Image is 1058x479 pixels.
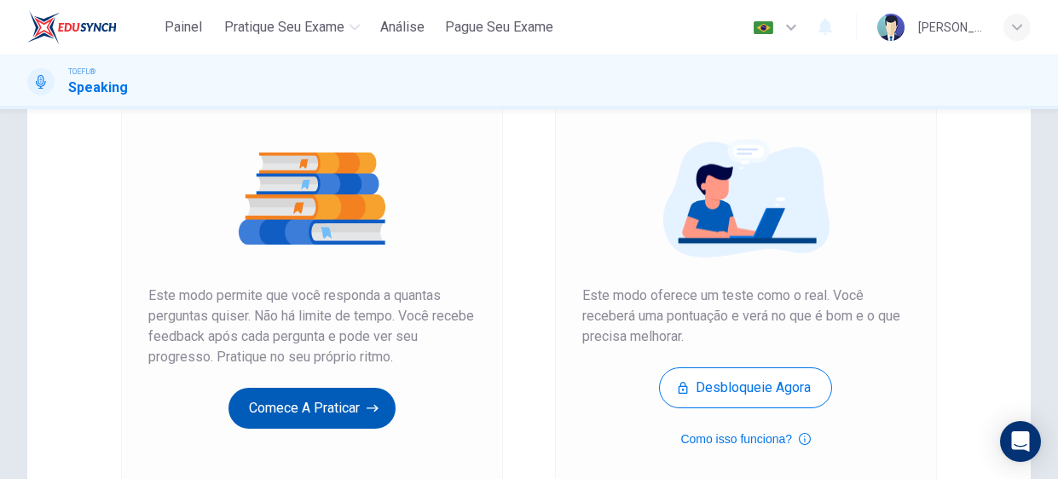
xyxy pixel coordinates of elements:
[224,17,344,38] span: Pratique seu exame
[753,21,774,34] img: pt
[68,78,128,98] h1: Speaking
[438,12,560,43] button: Pague Seu Exame
[373,12,431,43] button: Análise
[228,388,396,429] button: Comece a praticar
[217,12,367,43] button: Pratique seu exame
[445,17,553,38] span: Pague Seu Exame
[582,286,910,347] span: Este modo oferece um teste como o real. Você receberá uma pontuação e verá no que é bom e o que p...
[148,286,476,367] span: Este modo permite que você responda a quantas perguntas quiser. Não há limite de tempo. Você rece...
[165,17,202,38] span: Painel
[27,10,156,44] a: EduSynch logo
[680,429,811,449] button: Como isso funciona?
[877,14,905,41] img: Profile picture
[918,17,983,38] div: [PERSON_NAME] dos [PERSON_NAME]
[1000,421,1041,462] div: Open Intercom Messenger
[27,10,117,44] img: EduSynch logo
[156,12,211,43] button: Painel
[380,17,425,38] span: Análise
[659,367,832,408] button: Desbloqueie agora
[68,66,95,78] span: TOEFL®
